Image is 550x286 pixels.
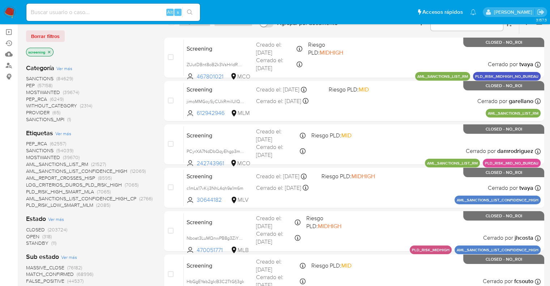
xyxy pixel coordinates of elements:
[182,7,197,17] button: search-icon
[26,8,200,17] input: Buscar usuario o caso...
[167,9,173,16] span: Alt
[536,17,546,23] span: 3.157.3
[537,8,545,16] a: Salir
[470,9,476,15] a: Notificaciones
[177,9,179,16] span: s
[422,8,463,16] span: Accesos rápidos
[494,9,534,16] p: marianela.tarsia@mercadolibre.com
